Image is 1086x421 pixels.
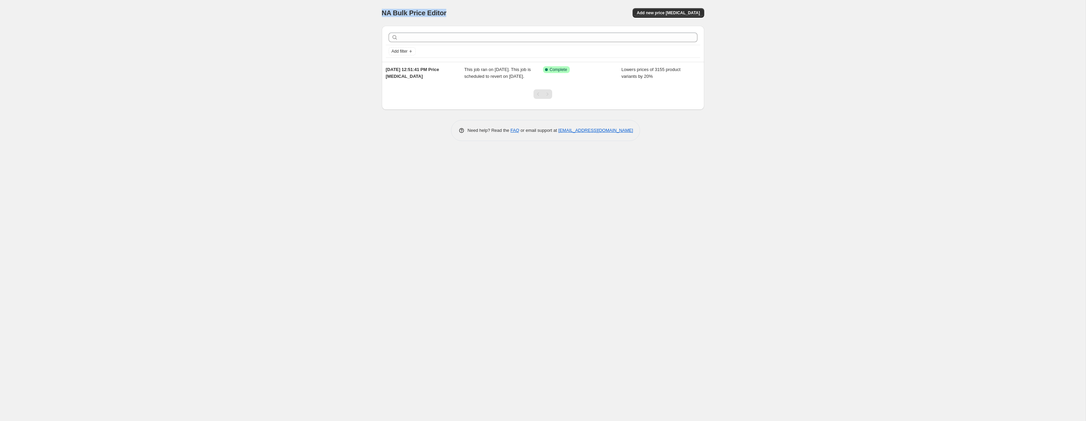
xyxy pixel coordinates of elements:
span: NA Bulk Price Editor [382,9,447,17]
span: Add filter [392,49,408,54]
span: This job ran on [DATE]. This job is scheduled to revert on [DATE]. [464,67,531,79]
a: FAQ [510,128,519,133]
span: Lowers prices of 3155 product variants by 20% [621,67,680,79]
nav: Pagination [533,89,552,99]
span: or email support at [519,128,558,133]
a: [EMAIL_ADDRESS][DOMAIN_NAME] [558,128,633,133]
span: Need help? Read the [468,128,511,133]
span: [DATE] 12:51:41 PM Price [MEDICAL_DATA] [386,67,439,79]
span: Complete [550,67,567,72]
button: Add new price [MEDICAL_DATA] [633,8,704,18]
span: Add new price [MEDICAL_DATA] [637,10,700,16]
button: Add filter [389,47,416,55]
